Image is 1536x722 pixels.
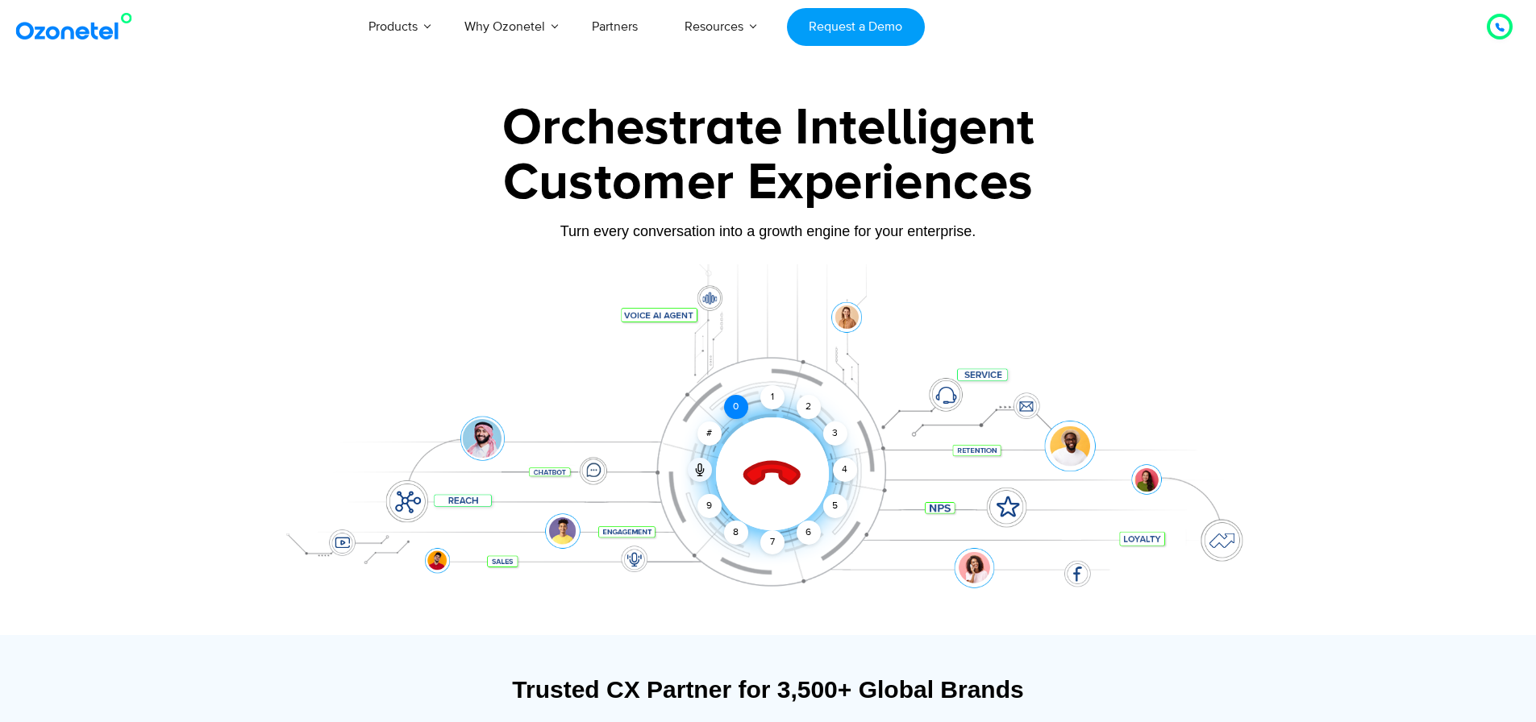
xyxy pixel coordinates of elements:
div: Trusted CX Partner for 3,500+ Global Brands [273,675,1264,703]
div: 3 [822,421,847,446]
div: 6 [797,521,821,545]
div: 0 [724,395,748,419]
div: 1 [760,385,785,409]
div: Turn every conversation into a growth engine for your enterprise. [264,222,1272,240]
div: 7 [760,530,785,554]
div: 9 [697,494,722,518]
div: 4 [833,458,857,482]
a: Request a Demo [787,8,925,46]
div: 2 [797,395,821,419]
div: # [697,421,722,446]
div: Orchestrate Intelligent [264,102,1272,154]
div: Customer Experiences [264,144,1272,222]
div: 5 [822,494,847,518]
div: 8 [724,521,748,545]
